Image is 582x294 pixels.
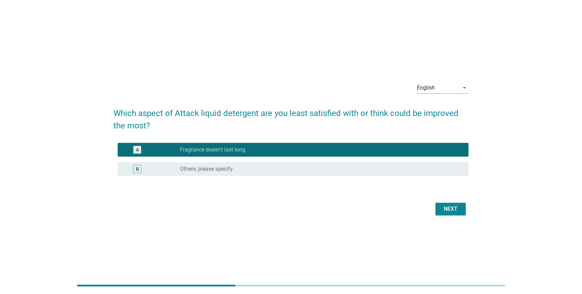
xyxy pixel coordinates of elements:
[460,84,468,92] i: arrow_drop_down
[435,203,466,215] button: Next
[417,85,435,91] div: English
[180,146,245,153] label: Fragrance doesn't last long
[441,205,460,213] div: Next
[136,146,139,154] div: A
[114,100,468,132] h2: Which aspect of Attack liquid detergent are you least satisfied with or think could be improved t...
[136,166,139,173] div: B
[180,166,233,172] label: Others, please specify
